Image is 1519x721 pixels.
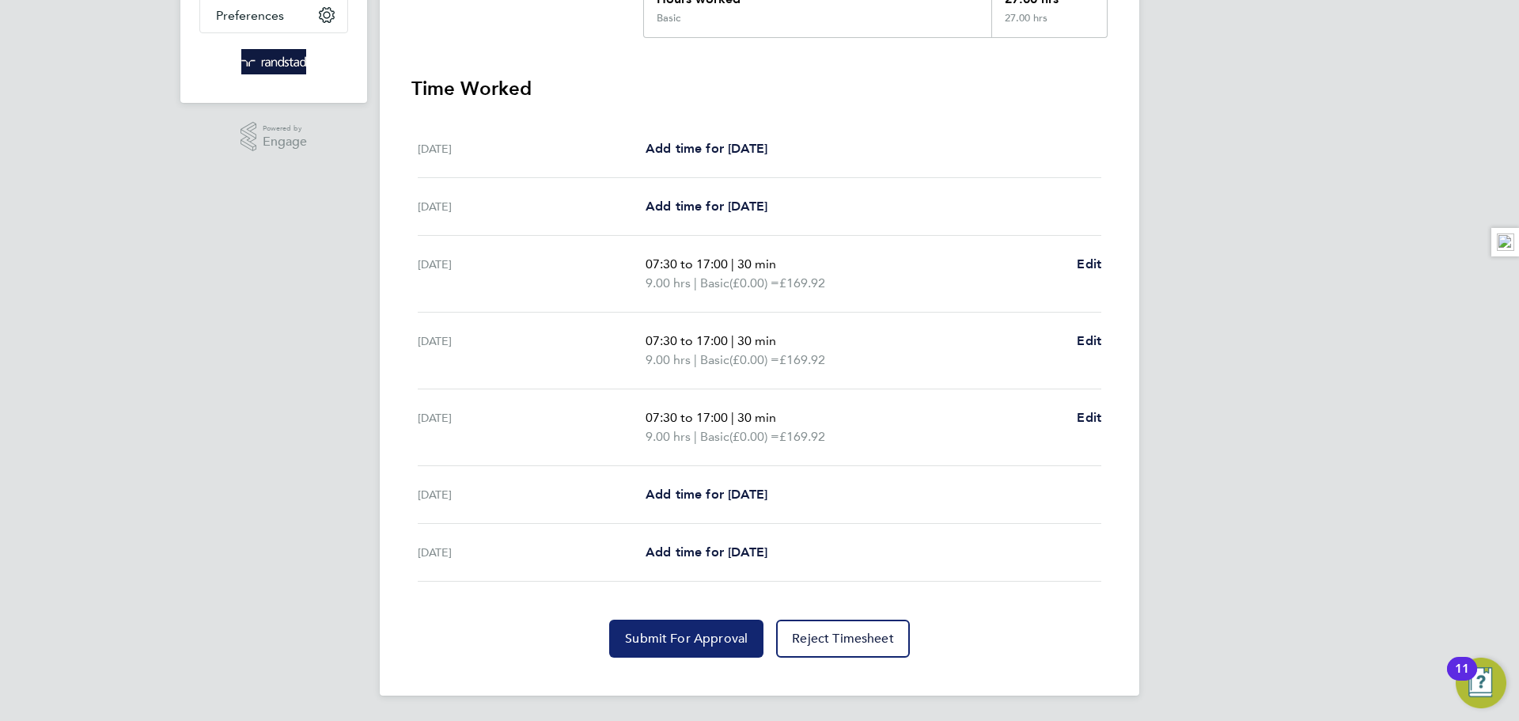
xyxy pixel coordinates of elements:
button: Submit For Approval [609,620,763,658]
span: Add time for [DATE] [646,141,767,156]
span: Add time for [DATE] [646,199,767,214]
span: Edit [1077,333,1101,348]
img: randstad-logo-retina.png [241,49,307,74]
span: Engage [263,135,307,149]
a: Add time for [DATE] [646,485,767,504]
span: (£0.00) = [729,275,779,290]
span: 9.00 hrs [646,352,691,367]
a: Add time for [DATE] [646,197,767,216]
a: Powered byEngage [241,122,308,152]
span: £169.92 [779,352,825,367]
span: Reject Timesheet [792,631,894,647]
div: [DATE] [418,197,646,216]
a: Edit [1077,332,1101,351]
span: | [694,275,697,290]
span: 07:30 to 17:00 [646,410,728,425]
span: 30 min [737,256,776,271]
span: 30 min [737,410,776,425]
a: Edit [1077,408,1101,427]
span: (£0.00) = [729,429,779,444]
span: 9.00 hrs [646,429,691,444]
h3: Time Worked [411,76,1108,101]
span: | [731,410,734,425]
span: £169.92 [779,429,825,444]
span: Basic [700,351,729,370]
span: Add time for [DATE] [646,487,767,502]
div: [DATE] [418,139,646,158]
span: | [694,429,697,444]
button: Reject Timesheet [776,620,910,658]
span: (£0.00) = [729,352,779,367]
a: Add time for [DATE] [646,543,767,562]
span: Basic [700,274,729,293]
span: 30 min [737,333,776,348]
span: Basic [700,427,729,446]
span: | [731,256,734,271]
div: 11 [1455,669,1469,689]
span: Submit For Approval [625,631,748,647]
button: Open Resource Center, 11 new notifications [1456,658,1506,708]
span: Edit [1077,410,1101,425]
div: [DATE] [418,408,646,446]
a: Go to home page [199,49,348,74]
a: Edit [1077,255,1101,274]
div: Basic [657,12,680,25]
span: 9.00 hrs [646,275,691,290]
div: [DATE] [418,332,646,370]
div: [DATE] [418,543,646,562]
a: Add time for [DATE] [646,139,767,158]
span: £169.92 [779,275,825,290]
span: | [694,352,697,367]
span: Add time for [DATE] [646,545,767,560]
div: [DATE] [418,255,646,293]
span: Preferences [216,8,284,23]
span: | [731,333,734,348]
span: 07:30 to 17:00 [646,333,728,348]
span: 07:30 to 17:00 [646,256,728,271]
span: Powered by [263,122,307,135]
div: 27.00 hrs [991,12,1107,37]
div: [DATE] [418,485,646,504]
span: Edit [1077,256,1101,271]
